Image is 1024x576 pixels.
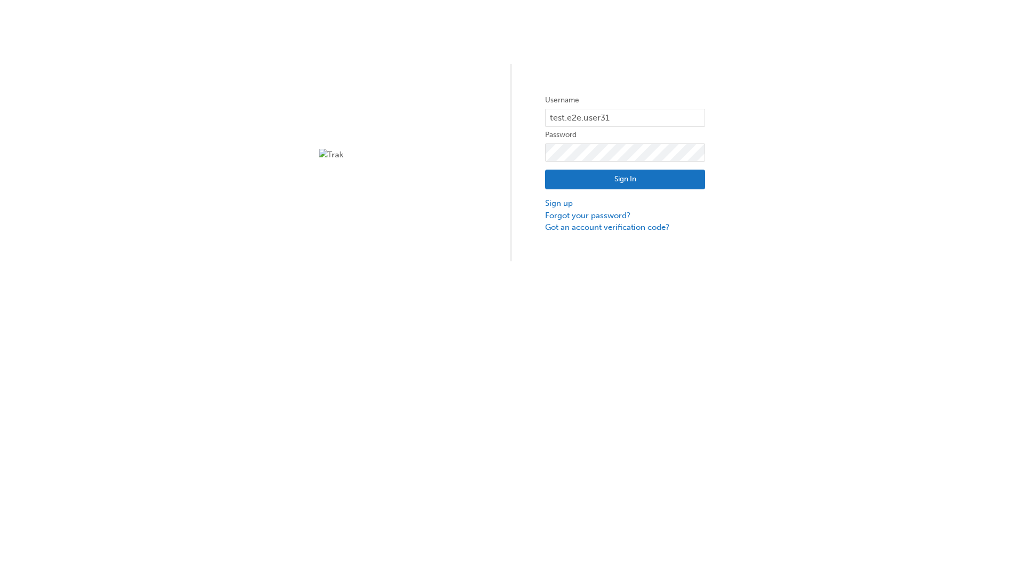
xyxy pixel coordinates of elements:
[545,210,705,222] a: Forgot your password?
[545,170,705,190] button: Sign In
[545,94,705,107] label: Username
[545,197,705,210] a: Sign up
[545,129,705,141] label: Password
[545,221,705,234] a: Got an account verification code?
[545,109,705,127] input: Username
[319,149,479,161] img: Trak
